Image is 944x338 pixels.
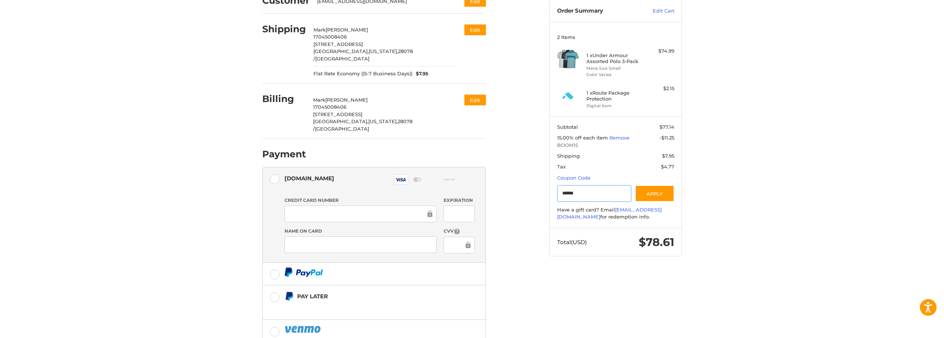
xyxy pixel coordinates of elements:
span: Mark [313,97,325,103]
span: Shipping [557,153,580,159]
label: Expiration [444,197,474,204]
div: Have a gift card? Email for redemption info. [557,206,674,221]
span: [STREET_ADDRESS] [313,41,363,47]
h2: Shipping [262,23,306,35]
span: -$11.25 [660,135,674,141]
label: Name on Card [284,228,437,234]
input: Gift Certificate or Coupon Code [557,185,632,202]
span: $7.95 [412,70,429,78]
label: CVV [444,228,474,235]
span: 28078 / [313,118,412,132]
h4: 1 x Under Armour Assorted Polo 3-Pack [586,52,643,65]
li: Color Varies [586,72,643,78]
img: Pay Later icon [284,292,294,301]
span: Flat Rate Economy ((5-7 Business Days)) [313,70,412,78]
h4: 1 x Route Package Protection [586,90,643,102]
iframe: PayPal Message 2 [284,304,440,311]
span: [STREET_ADDRESS] [313,111,362,117]
a: Edit Cart [637,7,674,15]
span: Mark [313,27,326,33]
span: 15.00% off each item [557,135,609,141]
h2: Billing [262,93,306,105]
div: $2.15 [645,85,674,92]
span: [US_STATE], [368,118,398,124]
span: $77.14 [660,124,674,130]
button: Edit [464,95,486,105]
h2: Payment [262,148,306,160]
a: Coupon Code [557,175,591,181]
span: Subtotal [557,124,578,130]
div: Pay Later [297,290,439,302]
li: Mens Size Small [586,65,643,72]
span: [PERSON_NAME] [326,27,368,33]
li: Digital Item [586,103,643,109]
span: 17045008406 [313,104,346,110]
div: [DOMAIN_NAME] [284,172,334,184]
span: 17045008406 [313,34,347,40]
label: Credit Card Number [284,197,437,204]
span: Total (USD) [557,239,587,246]
span: Tax [557,164,566,170]
h3: Order Summary [557,7,637,15]
span: $4.77 [661,164,674,170]
button: Apply [635,185,674,202]
img: PayPal icon [284,325,322,334]
span: $7.95 [662,153,674,159]
span: BOOM15 [557,142,674,149]
span: [GEOGRAPHIC_DATA] [315,126,369,132]
span: 28078 / [313,48,413,62]
span: [PERSON_NAME] [325,97,368,103]
span: [GEOGRAPHIC_DATA] [315,56,369,62]
button: Edit [464,24,486,35]
span: $78.61 [639,235,674,249]
img: PayPal icon [284,268,323,277]
a: Remove [609,135,629,141]
span: [GEOGRAPHIC_DATA], [313,118,368,124]
span: [US_STATE], [369,48,398,54]
span: [GEOGRAPHIC_DATA], [313,48,369,54]
div: $74.99 [645,47,674,55]
h3: 2 Items [557,34,674,40]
